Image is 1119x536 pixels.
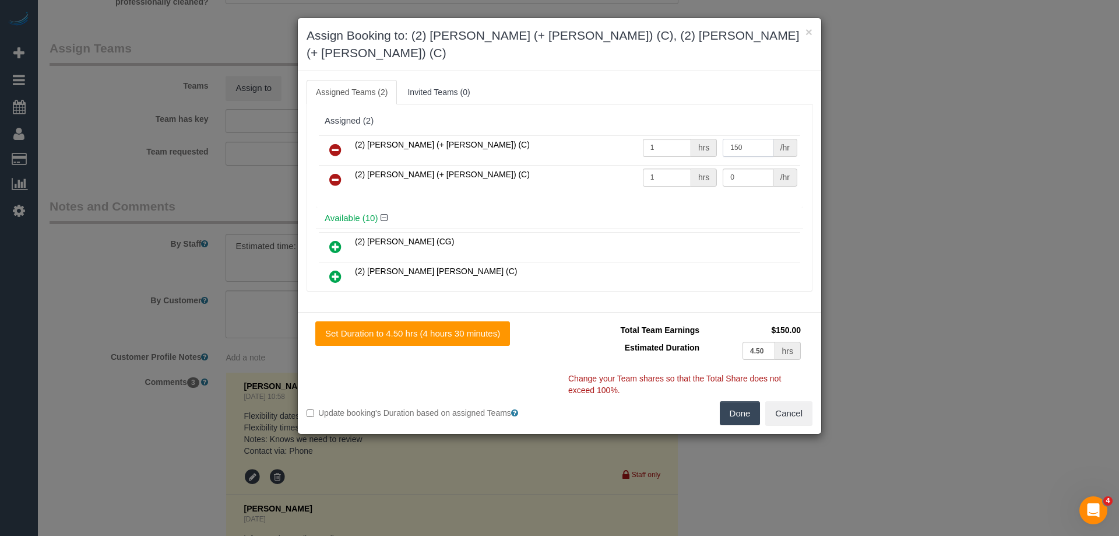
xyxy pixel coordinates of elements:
[625,343,699,352] span: Estimated Duration
[1079,496,1107,524] iframe: Intercom live chat
[355,170,530,179] span: (2) [PERSON_NAME] (+ [PERSON_NAME]) (C)
[702,321,804,339] td: $150.00
[307,407,551,419] label: Update booking's Duration based on assigned Teams
[805,26,812,38] button: ×
[307,27,812,62] h3: Assign Booking to: (2) [PERSON_NAME] (+ [PERSON_NAME]) (C), (2) [PERSON_NAME] (+ [PERSON_NAME]) (C)
[720,401,761,426] button: Done
[355,267,518,276] span: (2) [PERSON_NAME] [PERSON_NAME] (C)
[325,116,794,126] div: Assigned (2)
[691,139,717,157] div: hrs
[355,140,530,149] span: (2) [PERSON_NAME] (+ [PERSON_NAME]) (C)
[325,213,794,223] h4: Available (10)
[307,80,397,104] a: Assigned Teams (2)
[1103,496,1113,506] span: 4
[775,342,801,360] div: hrs
[773,139,797,157] div: /hr
[315,321,510,346] button: Set Duration to 4.50 hrs (4 hours 30 minutes)
[398,80,479,104] a: Invited Teams (0)
[307,409,314,417] input: Update booking's Duration based on assigned Teams
[355,237,454,246] span: (2) [PERSON_NAME] (CG)
[773,169,797,187] div: /hr
[765,401,812,426] button: Cancel
[691,169,717,187] div: hrs
[568,321,702,339] td: Total Team Earnings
